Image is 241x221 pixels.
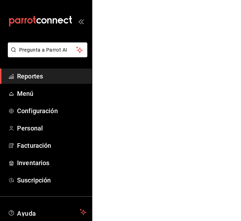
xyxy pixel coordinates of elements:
[17,175,86,185] span: Suscripción
[17,89,86,98] span: Menú
[17,141,86,150] span: Facturación
[8,42,87,57] button: Pregunta a Parrot AI
[17,106,86,116] span: Configuración
[17,71,86,81] span: Reportes
[78,18,84,24] button: open_drawer_menu
[5,51,87,59] a: Pregunta a Parrot AI
[17,208,77,216] span: Ayuda
[19,46,76,54] span: Pregunta a Parrot AI
[17,123,86,133] span: Personal
[17,158,86,168] span: Inventarios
